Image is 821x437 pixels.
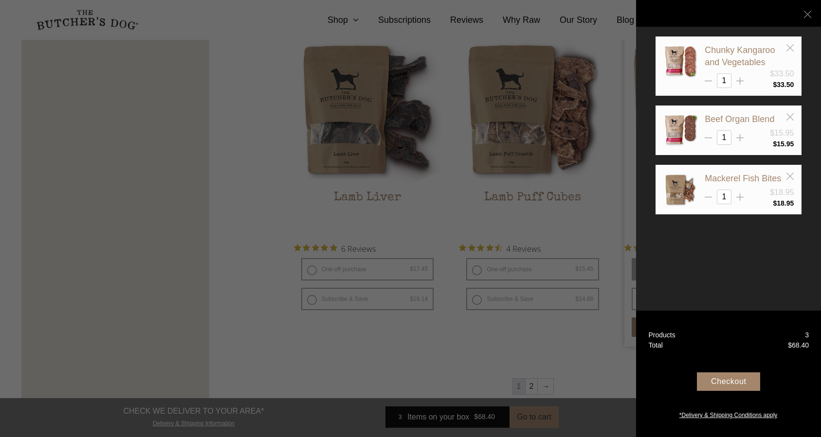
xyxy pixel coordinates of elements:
a: Beef Organ Blend [705,114,774,124]
div: Total [648,340,663,350]
div: Products [648,330,675,340]
span: $ [788,341,792,349]
bdi: 18.95 [773,199,794,207]
div: $15.95 [770,127,794,139]
a: Products 3 Total $68.40 Checkout [636,311,821,437]
bdi: 33.50 [773,81,794,88]
img: Chunky Kangaroo and Vegetables [663,44,697,78]
bdi: 68.40 [788,341,809,349]
div: $18.95 [770,187,794,198]
a: Mackerel Fish Bites [705,174,781,183]
div: $33.50 [770,68,794,80]
span: $ [773,81,777,88]
span: $ [773,140,777,148]
a: *Delivery & Shipping Conditions apply [636,408,821,420]
span: $ [773,199,777,207]
img: Mackerel Fish Bites [663,173,697,207]
div: Checkout [697,372,760,391]
img: Beef Organ Blend [663,113,697,147]
bdi: 15.95 [773,140,794,148]
a: Chunky Kangaroo and Vegetables [705,45,775,67]
div: 3 [805,330,809,340]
